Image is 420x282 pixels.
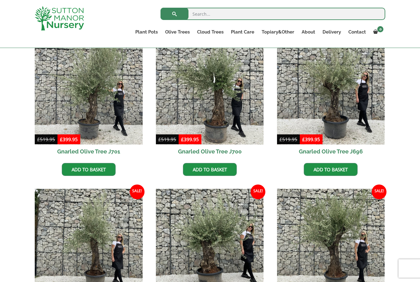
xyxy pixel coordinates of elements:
[60,136,63,142] span: £
[35,37,143,145] img: Gnarled Olive Tree J701
[158,136,161,142] span: £
[183,163,237,176] a: Add to basket: “Gnarled Olive Tree J700”
[62,163,116,176] a: Add to basket: “Gnarled Olive Tree J701”
[181,136,184,142] span: £
[277,37,385,145] img: Gnarled Olive Tree J696
[258,28,298,36] a: Topiary&Other
[227,28,258,36] a: Plant Care
[372,185,386,199] span: Sale!
[60,136,78,142] bdi: 399.95
[302,136,305,142] span: £
[156,37,264,145] img: Gnarled Olive Tree J700
[35,145,143,158] h2: Gnarled Olive Tree J701
[158,136,176,142] bdi: 519.95
[277,145,385,158] h2: Gnarled Olive Tree J696
[156,145,264,158] h2: Gnarled Olive Tree J700
[130,185,145,199] span: Sale!
[37,136,55,142] bdi: 519.95
[304,163,358,176] a: Add to basket: “Gnarled Olive Tree J696”
[132,28,161,36] a: Plant Pots
[181,136,199,142] bdi: 399.95
[160,8,385,20] input: Search...
[370,28,385,36] a: 0
[298,28,319,36] a: About
[279,136,282,142] span: £
[193,28,227,36] a: Cloud Trees
[345,28,370,36] a: Contact
[251,185,265,199] span: Sale!
[156,37,264,159] a: Sale! Gnarled Olive Tree J700
[35,6,84,30] img: logo
[377,26,383,32] span: 0
[161,28,193,36] a: Olive Trees
[319,28,345,36] a: Delivery
[279,136,297,142] bdi: 519.95
[37,136,40,142] span: £
[35,37,143,159] a: Sale! Gnarled Olive Tree J701
[302,136,320,142] bdi: 399.95
[277,37,385,159] a: Sale! Gnarled Olive Tree J696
